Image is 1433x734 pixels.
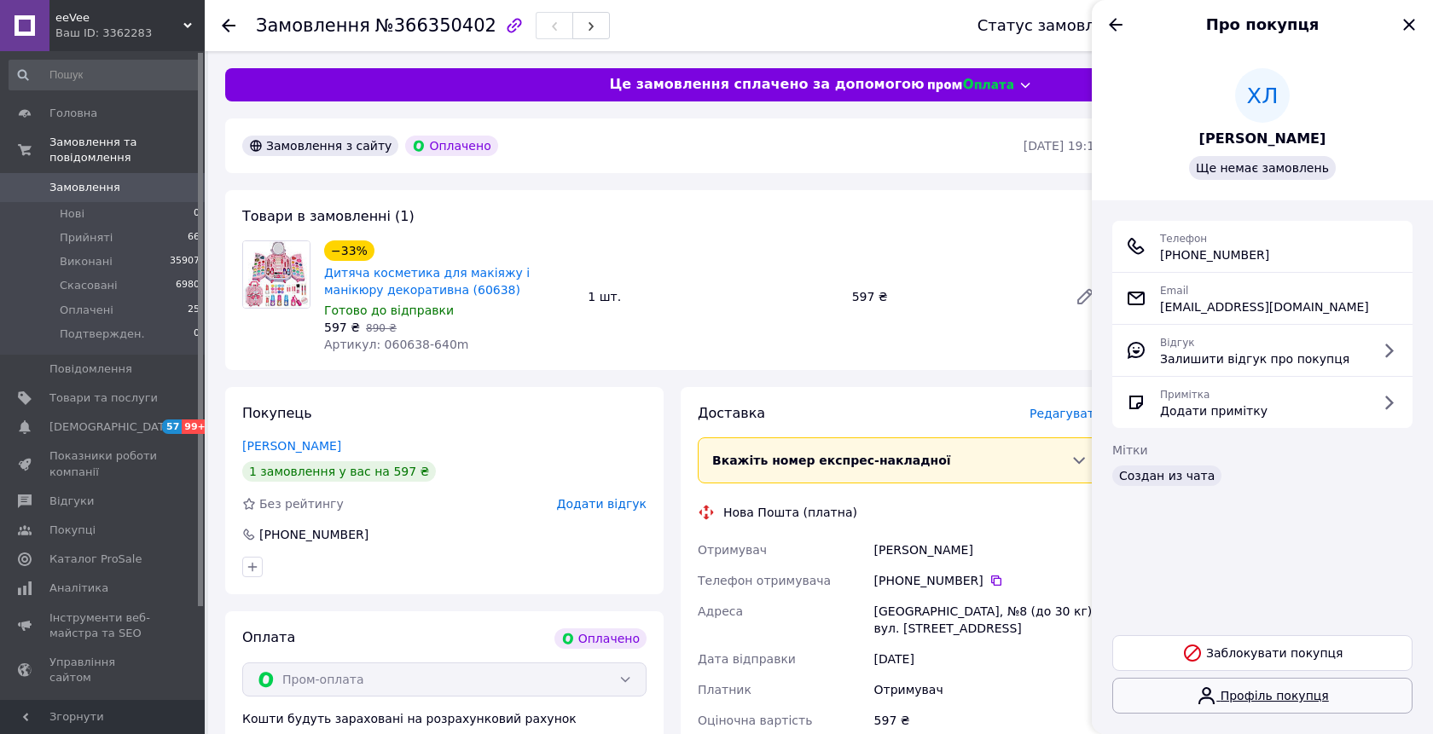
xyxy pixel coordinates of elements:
[60,278,118,293] span: Скасовані
[1196,161,1329,175] span: Ще немає замовлень
[1030,407,1102,420] span: Редагувати
[698,574,831,587] span: Телефон отримувача
[698,543,767,557] span: Отримувач
[1068,280,1102,314] a: Редагувати
[49,523,96,538] span: Покупці
[324,266,530,297] a: Дитяча косметика для макіяжу і манікюру декоративна (60638)
[324,338,468,351] span: Артикул: 060638-640m
[55,10,183,26] span: eeVee
[1160,389,1210,401] span: Примітка
[1112,465,1221,486] div: Создан из чата
[324,303,454,317] span: Готово до відправки
[1199,130,1326,149] a: [PERSON_NAME]
[1206,15,1320,33] span: Про покупця
[49,494,94,509] span: Відгуки
[242,461,436,482] div: 1 замовлення у вас на 597 ₴
[60,230,113,246] span: Прийняті
[259,497,344,511] span: Без рейтингу
[242,405,312,421] span: Покупець
[60,206,84,222] span: Нові
[1160,337,1195,349] span: Відгук
[1160,233,1207,245] span: Телефон
[49,581,108,596] span: Аналітика
[712,454,951,467] span: Вкажіть номер експрес-накладної
[1160,246,1269,263] span: [PHONE_NUMBER]
[49,448,158,479] span: Показники роботи компанії
[9,60,201,90] input: Пошук
[256,15,370,36] span: Замовлення
[222,17,235,34] div: Повернутися назад
[242,208,415,224] span: Товари в замовленні (1)
[49,361,132,377] span: Повідомлення
[581,285,844,309] div: 1 шт.
[49,419,176,435] span: [DEMOGRAPHIC_DATA]
[1126,385,1399,419] a: ПриміткаДодати примітку
[874,572,1102,589] div: [PHONE_NUMBER]
[60,327,145,342] span: Подтвержден.
[1399,14,1419,35] button: Закрити
[49,552,142,567] span: Каталог ProSale
[49,655,158,685] span: Управління сайтом
[375,15,496,36] span: №366350402
[554,628,647,649] div: Оплачено
[49,106,97,121] span: Головна
[845,285,1061,309] div: 597 ₴
[242,629,295,645] span: Оплата
[1112,635,1413,671] button: Заблокувати покупця
[194,327,200,342] span: 0
[609,75,924,95] span: Це замовлення сплачено за допомогою
[698,405,765,421] span: Доставка
[170,254,200,269] span: 35907
[698,652,796,666] span: Дата відправки
[162,419,182,434] span: 57
[258,526,370,543] div: [PHONE_NUMBER]
[557,497,647,511] span: Додати відгук
[242,439,341,453] a: [PERSON_NAME]
[871,644,1105,674] div: [DATE]
[871,596,1105,644] div: [GEOGRAPHIC_DATA], №8 (до 30 кг): вул. [STREET_ADDRESS]
[324,321,360,334] span: 597 ₴
[49,135,205,165] span: Замовлення та повідомлення
[49,390,158,406] span: Товари та послуги
[1160,298,1369,315] span: [EMAIL_ADDRESS][DOMAIN_NAME]
[978,17,1134,34] div: Статус замовлення
[243,241,310,308] img: Дитяча косметика для макіяжу і манікюру декоративна (60638)
[242,136,398,156] div: Замовлення з сайту
[405,136,497,156] div: Оплачено
[49,610,158,641] span: Інструменти веб-майстра та SEO
[1160,285,1188,297] span: Email
[1126,333,1399,367] a: ВідгукЗалишити відгук про покупця
[1024,139,1102,153] time: [DATE] 19:11
[176,278,200,293] span: 6980
[1247,80,1279,112] span: ХЛ
[1160,402,1268,419] span: Додати примітку
[49,180,120,195] span: Замовлення
[871,674,1105,705] div: Отримувач
[1112,443,1148,457] span: Мітки
[60,254,113,269] span: Виконані
[1112,678,1413,714] a: Профіль покупця
[1160,350,1349,367] span: Залишити відгук про покупця
[60,303,113,318] span: Оплачені
[188,230,200,246] span: 66
[871,535,1105,565] div: [PERSON_NAME]
[698,714,812,727] span: Оціночна вартість
[719,504,862,521] div: Нова Пошта (платна)
[698,683,751,696] span: Платник
[182,419,210,434] span: 99+
[366,322,397,334] span: 890 ₴
[194,206,200,222] span: 0
[188,303,200,318] span: 25
[1105,14,1126,35] button: Назад
[55,26,205,41] div: Ваш ID: 3362283
[324,240,374,261] div: −33%
[698,604,743,618] span: Адреса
